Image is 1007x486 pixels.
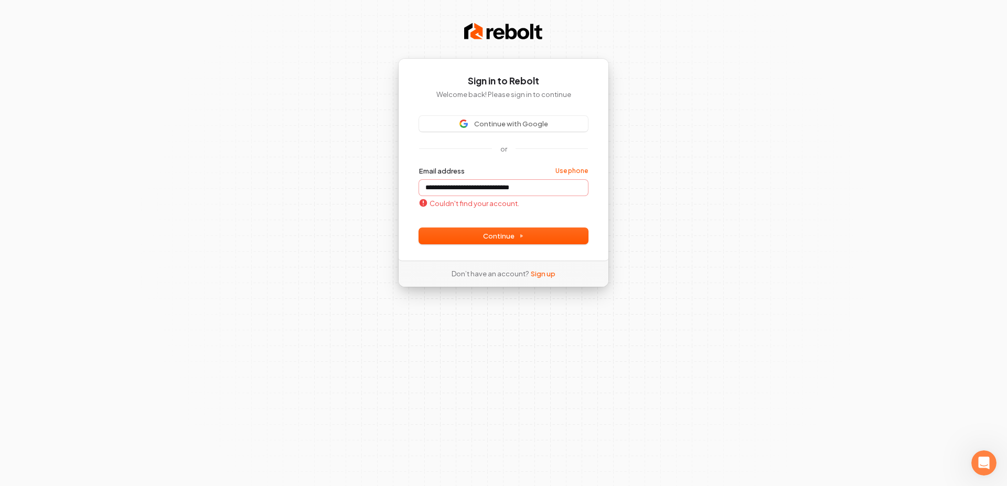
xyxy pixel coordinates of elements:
[971,450,997,476] iframe: Intercom live chat
[419,166,465,176] label: Email address
[483,231,524,241] span: Continue
[419,75,588,88] h1: Sign in to Rebolt
[419,199,519,208] p: Couldn't find your account.
[459,120,468,128] img: Sign in with Google
[419,116,588,132] button: Sign in with GoogleContinue with Google
[452,269,529,278] span: Don’t have an account?
[531,269,555,278] a: Sign up
[474,119,548,128] span: Continue with Google
[419,228,588,244] button: Continue
[419,90,588,99] p: Welcome back! Please sign in to continue
[500,144,507,154] p: or
[464,21,543,42] img: Rebolt Logo
[555,167,588,175] a: Use phone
